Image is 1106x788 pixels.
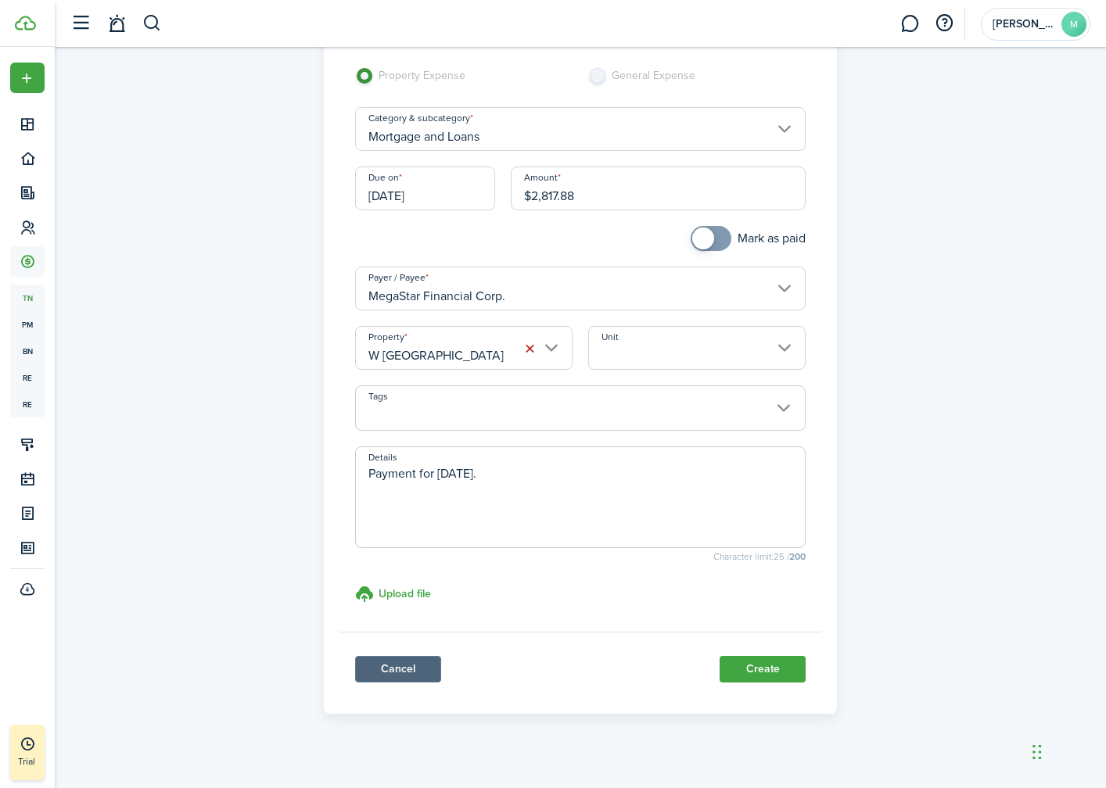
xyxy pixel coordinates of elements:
label: Property Expense [355,68,573,91]
a: Messaging [895,4,925,44]
button: Open sidebar [66,9,95,38]
iframe: Chat Widget [1028,713,1106,788]
div: Drag [1032,729,1042,775]
a: Notifications [102,4,131,44]
button: Open resource center [931,10,957,37]
b: 200 [789,550,806,564]
input: mm/dd/yyyy [355,167,495,210]
a: tn [10,285,45,311]
label: General Expense [588,68,806,91]
button: Search [142,10,162,37]
avatar-text: M [1061,12,1086,37]
a: pm [10,311,45,338]
a: re [10,391,45,417]
h3: Upload file [379,586,431,602]
a: Trial [10,725,45,780]
button: Open menu [10,63,45,93]
a: re [10,364,45,391]
a: Cancel [355,656,441,682]
a: bn [10,338,45,364]
small: Character limit: 25 / [355,552,806,561]
p: Trial [18,754,81,768]
span: Miguel [993,19,1055,30]
button: Create [720,656,806,682]
img: TenantCloud [15,16,36,30]
button: Clear [519,338,541,360]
